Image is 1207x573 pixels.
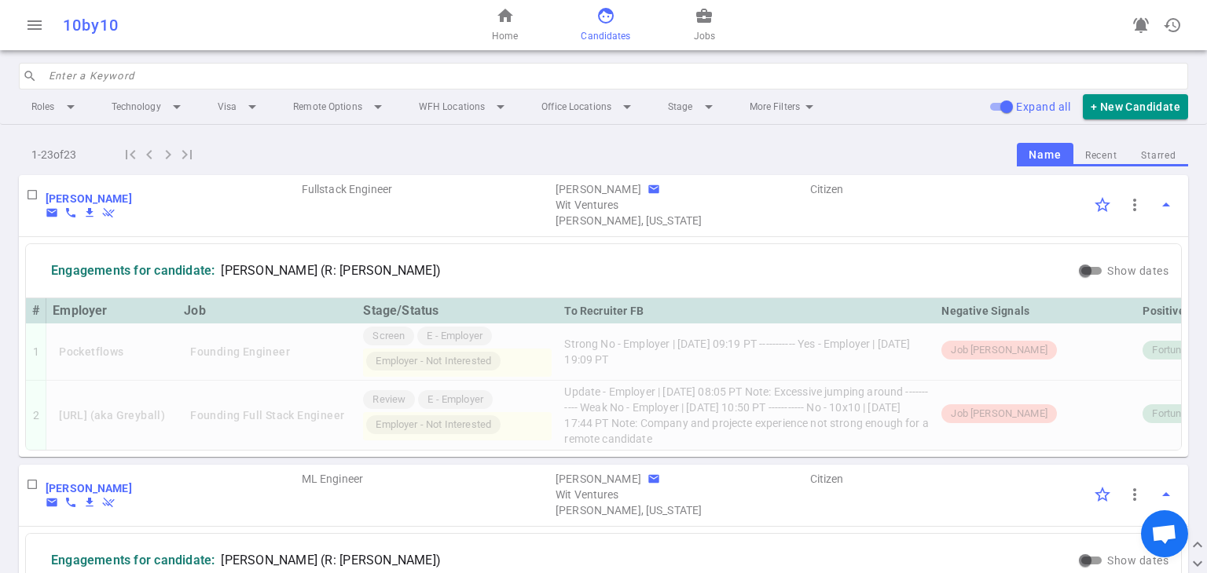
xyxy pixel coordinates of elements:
th: Stage/Status [357,298,558,323]
li: Office Locations [529,93,649,121]
span: Review [366,392,412,407]
div: 10by10 [63,16,396,35]
button: Copy Recruiter email [648,473,660,485]
a: Jobs [694,6,715,44]
i: file_download [83,496,96,509]
span: arrow_drop_up [1157,195,1176,214]
span: Job [PERSON_NAME] [945,407,1054,422]
span: remove_done [102,206,115,219]
td: Roles [300,465,555,518]
th: Job [178,298,357,323]
td: 1 [26,323,46,381]
td: Visa [809,465,1063,518]
span: Agency [556,487,807,502]
span: E - Employer [421,392,490,407]
div: Engagements for candidate: [51,263,215,279]
a: Home [492,6,518,44]
td: Options [1062,465,1188,518]
td: Update - Employer | [DATE] 08:05 PT Note: Excessive jumping around ----------- Weak No - Employer... [558,381,935,450]
span: arrow_drop_up [1157,485,1176,504]
div: To Recruiter FB [564,301,929,320]
div: Recruiter [556,181,641,197]
button: Toggle Expand/Collapse [1150,189,1182,221]
span: Show dates [1107,265,1168,277]
li: Remote Options [281,93,400,121]
button: expand_more [1188,554,1207,573]
span: more_vert [1125,485,1144,504]
li: WFH Locations [406,93,523,121]
button: Copy Candidate phone [64,206,77,219]
span: remove_done [102,496,115,509]
span: home [496,6,515,25]
button: expand_less [1188,535,1207,554]
button: Copy Candidate phone [64,496,77,509]
span: phone [64,496,77,509]
div: Negative Signals [941,301,1130,320]
span: Screen [366,329,411,344]
a: Candidates [581,6,630,44]
th: # [26,298,46,323]
td: Options [1062,175,1188,228]
span: email [46,496,58,509]
span: business_center [695,6,714,25]
span: Employer - Not Interested [369,354,497,369]
span: Show dates [1107,554,1168,567]
span: Jobs [694,28,715,44]
div: Recruiter [556,471,641,487]
span: email [46,206,58,219]
span: email [648,473,660,485]
a: Go to Edit [46,191,132,206]
button: Download resume [83,206,96,219]
span: [PERSON_NAME] (R: [PERSON_NAME]) [221,263,441,279]
span: Expand all [1016,100,1070,113]
button: Download resume [83,496,96,509]
span: notifications_active [1132,16,1150,35]
button: Recent [1073,145,1129,166]
td: Strong No - Employer | [DATE] 09:19 PT ----------- Yes - Employer | [DATE] 19:09 PT [558,323,935,381]
td: Visa [809,175,1063,228]
td: 2 [26,381,46,450]
li: Stage [655,93,731,121]
a: Open chat [1141,510,1188,557]
button: Toggle Expand/Collapse [1150,479,1182,510]
span: Agency [556,197,807,213]
li: More Filters [737,93,831,121]
span: [PERSON_NAME] (R: [PERSON_NAME]) [221,553,441,568]
b: [PERSON_NAME] [46,482,132,495]
span: face [596,6,615,25]
button: Copy Candidate email [46,496,58,509]
li: Technology [99,93,199,121]
span: Job [PERSON_NAME] [945,343,1054,358]
span: E - Employer [420,329,489,344]
button: Name [1017,143,1073,167]
div: Click to Starred [1086,478,1119,511]
a: Go to see announcements [1125,9,1157,41]
li: Roles [19,93,93,121]
span: history [1163,16,1182,35]
div: 1 - 23 of 23 [19,142,121,167]
div: Engagements for candidate: [51,553,215,568]
span: Candidates [581,28,630,44]
span: Candidate Recruiters [556,502,807,518]
button: + New Candidate [1083,94,1188,120]
button: Withdraw candidate [102,496,115,509]
button: Open history [1157,9,1188,41]
button: Withdraw candidate [102,206,115,219]
span: phone [64,206,77,219]
button: Copy Candidate email [46,206,58,219]
span: Employer - Not Interested [369,418,497,432]
span: Home [492,28,518,44]
button: Starred [1129,145,1188,166]
button: Copy Recruiter email [648,183,660,195]
li: Visa [205,93,274,121]
td: Roles [300,175,555,228]
span: menu [25,16,44,35]
span: Candidate Recruiters [556,213,807,228]
button: Open menu [19,9,50,41]
a: Go to Edit [46,480,132,496]
i: file_download [83,206,96,219]
span: more_vert [1125,195,1144,214]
